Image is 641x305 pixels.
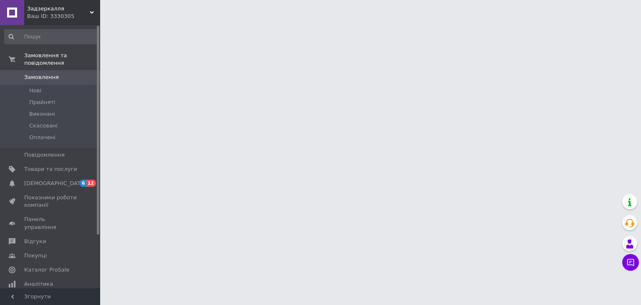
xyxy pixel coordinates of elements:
span: Панель управління [24,216,77,231]
button: Чат з покупцем [622,254,639,271]
span: Замовлення [24,74,59,81]
span: [DEMOGRAPHIC_DATA] [24,180,86,187]
span: Нові [29,87,41,94]
span: Показники роботи компанії [24,194,77,209]
span: Каталог ProSale [24,266,69,274]
span: Товари та послуги [24,165,77,173]
span: Скасовані [29,122,58,130]
span: Покупці [24,252,47,259]
span: Виконані [29,110,55,118]
span: 6 [80,180,86,187]
span: Оплачені [29,134,56,141]
input: Пошук [4,29,98,44]
span: Задзеркалля [27,5,90,13]
span: Відгуки [24,238,46,245]
span: 12 [86,180,96,187]
div: Ваш ID: 3330305 [27,13,100,20]
span: Аналітика [24,280,53,288]
span: Прийняті [29,99,55,106]
span: Замовлення та повідомлення [24,52,100,67]
span: Повідомлення [24,151,65,159]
